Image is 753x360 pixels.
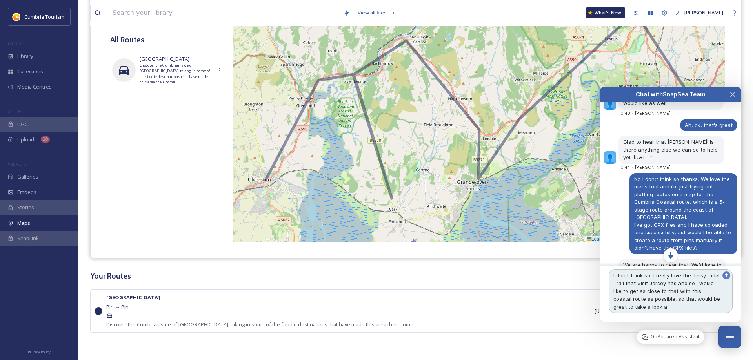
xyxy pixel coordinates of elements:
[623,54,719,106] span: Glad to hear that! The team and I are doing great over here as well. With regards to setting a di...
[28,347,51,356] a: Privacy Policy
[8,109,25,114] span: COLLECT
[17,204,34,211] span: Stories
[24,13,64,20] span: Cumbria Tourism
[8,40,22,46] span: MEDIA
[623,139,719,160] span: Glad to hear that [PERSON_NAME]! Is there anything else we can do to help you [DATE]?
[90,270,741,282] h3: Your Routes
[631,111,633,116] span: •
[604,151,617,164] img: 4771da2d86e4a1b729a13ab7ce151d63
[585,236,725,242] div: Map Courtesy of © contributors
[637,330,704,344] a: GoSquared Assistant
[17,52,33,60] span: Library
[140,55,213,63] span: [GEOGRAPHIC_DATA]
[671,5,727,20] a: [PERSON_NAME]
[586,7,625,18] a: What's New
[8,161,26,167] span: WIDGETS
[17,68,43,75] span: Collections
[17,83,52,90] span: Media Centres
[17,219,30,227] span: Maps
[718,326,741,348] button: Close Chat
[724,87,741,102] button: Close Chat
[17,235,39,242] span: SnapLink
[106,321,415,328] span: Discover the Cumbrian side of [GEOGRAPHIC_DATA], taking in some of the foodie destinations that h...
[28,349,51,355] span: Privacy Policy
[684,9,723,16] span: [PERSON_NAME]
[604,97,617,110] img: 4771da2d86e4a1b729a13ab7ce151d63
[41,136,50,143] div: 18
[106,294,160,301] strong: [GEOGRAPHIC_DATA]
[618,111,675,116] div: 10:43 [PERSON_NAME]
[623,262,723,329] span: We are happy to hear that! We'd love to see the page about the Coastal Route once the maps are up...
[618,165,675,170] div: 10:44 [PERSON_NAME]
[17,188,36,196] span: Embeds
[17,121,28,128] span: UGC
[631,165,633,170] span: •
[17,136,37,143] span: Uploads
[685,122,733,128] span: Ah, ok, that's great
[354,5,400,20] a: View all files
[109,4,340,22] input: Search your library
[634,176,733,251] span: No I don;t think so thanks. We love the maps tool and i'm just trying out plotting routes on a ma...
[587,236,606,242] a: Leaflet
[614,90,727,98] div: Chat with SnapSea Team
[110,34,144,45] h3: All Routes
[106,303,129,311] span: Pin → Pin
[13,13,20,21] img: images.jpg
[17,173,38,181] span: Galleries
[140,63,213,85] span: Discover the Cumbrian side of [GEOGRAPHIC_DATA], taking in some of the foodie destinations that h...
[595,307,646,315] a: [URL][DOMAIN_NAME]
